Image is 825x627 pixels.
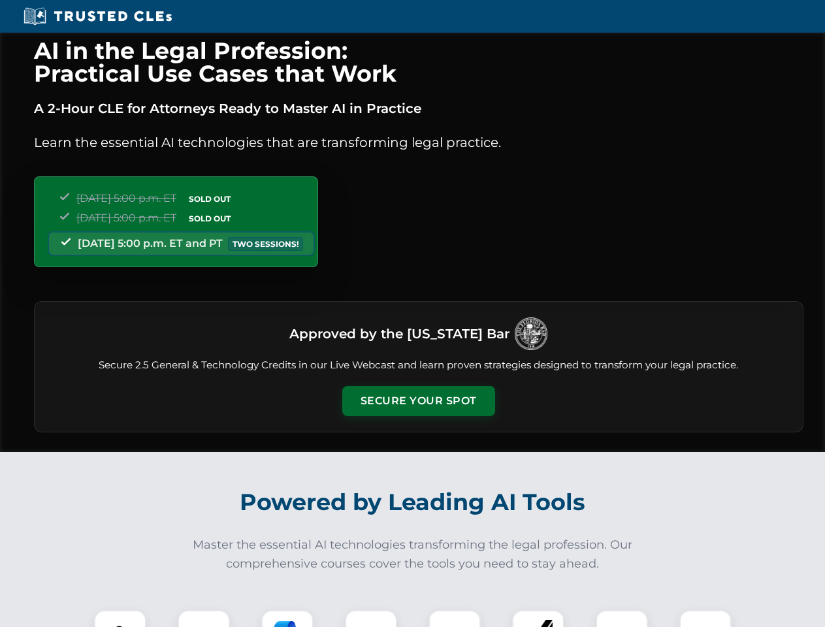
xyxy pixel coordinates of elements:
h2: Powered by Leading AI Tools [51,479,775,525]
h1: AI in the Legal Profession: Practical Use Cases that Work [34,39,803,85]
p: A 2-Hour CLE for Attorneys Ready to Master AI in Practice [34,98,803,119]
p: Secure 2.5 General & Technology Credits in our Live Webcast and learn proven strategies designed ... [50,358,787,373]
img: Logo [515,317,547,350]
span: SOLD OUT [184,192,235,206]
button: Secure Your Spot [342,386,495,416]
h3: Approved by the [US_STATE] Bar [289,322,510,346]
p: Learn the essential AI technologies that are transforming legal practice. [34,132,803,153]
span: [DATE] 5:00 p.m. ET [76,212,176,224]
span: [DATE] 5:00 p.m. ET [76,192,176,204]
p: Master the essential AI technologies transforming the legal profession. Our comprehensive courses... [184,536,641,573]
span: SOLD OUT [184,212,235,225]
img: Trusted CLEs [20,7,176,26]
